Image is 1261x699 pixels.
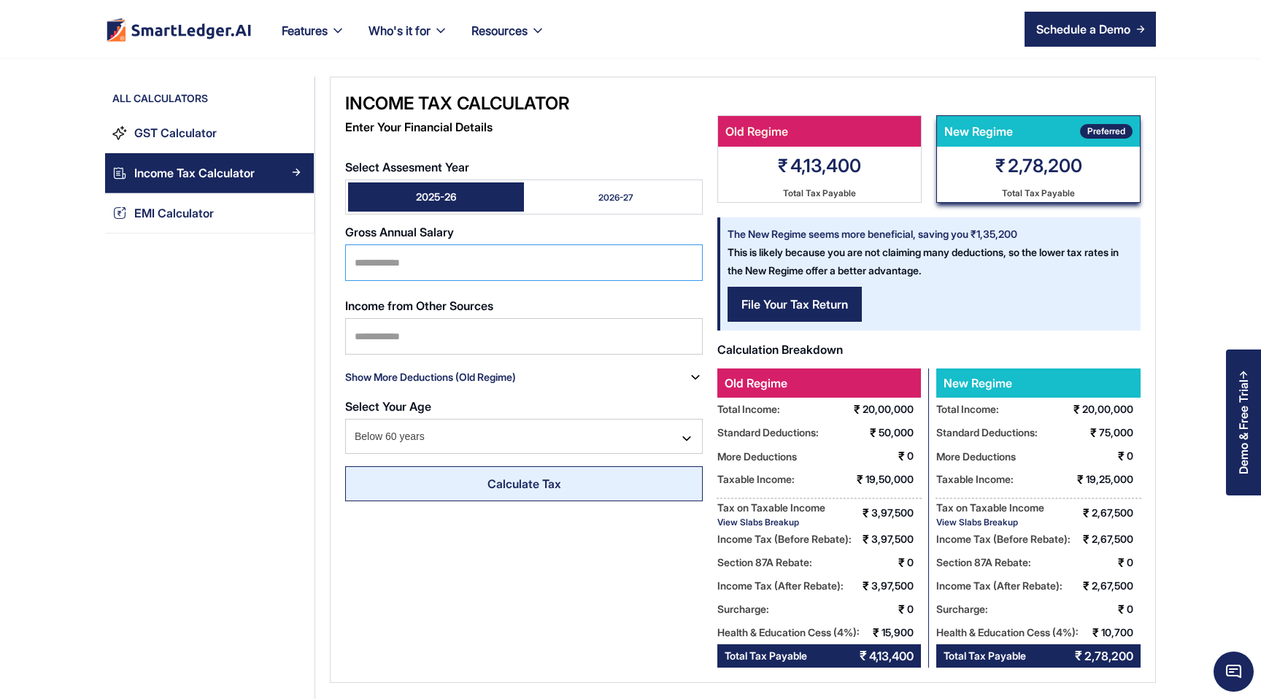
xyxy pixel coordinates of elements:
div: Total Tax Payable [944,644,1026,668]
div: ₹ [1118,444,1125,468]
div: Standard Deductions: [936,421,1038,444]
div: Section 87A Rebate: [936,551,1031,574]
div: New Regime [937,116,1080,147]
div: 2025-26 [416,190,457,204]
a: File Your Tax Return [728,287,862,322]
div: Surcharge: [936,598,988,621]
div: Section 87A Rebate: [717,551,812,574]
div: Income Tax (After Rebate): [936,574,1063,598]
div: Who's it for [357,20,460,58]
img: Arrow Right Blue [292,208,301,217]
div: 3,97,500 [871,501,921,525]
img: mingcute_down-line [688,370,703,385]
div: 15,900 [882,621,921,644]
div: 19,25,000 [1086,468,1141,491]
div: 0 [1127,551,1141,574]
div: 2,78,200 [1008,153,1082,178]
form: Email Form [345,153,703,510]
div: EMI Calculator [134,204,214,223]
div: ₹ [863,574,869,598]
div: 3,97,500 [871,574,921,598]
div: Resources [471,20,528,41]
span: Chat Widget [1214,652,1254,692]
div: ₹ [854,398,860,421]
div: 0 [1127,444,1141,468]
div: ₹ [870,421,876,444]
div: ₹ [860,644,867,668]
div: Schedule a Demo [1036,20,1130,38]
div: ₹ [1077,468,1084,491]
div: Old Regime [717,368,921,398]
a: Schedule a Demo [1025,12,1156,47]
div: Total Income: [717,398,780,421]
div: New Regime [936,368,1038,398]
div: Features [270,20,357,58]
div: Income Tax (Before Rebate): [936,528,1071,551]
img: Arrow Right Blue [292,128,301,136]
div: ₹ [898,598,905,621]
a: home [105,18,252,42]
div: This is likely because you are not claiming many deductions, so the lower tax rates in the New Re... [720,217,1133,279]
div: Taxable Income: [717,468,795,491]
div: View Slabs Breakup [717,517,825,528]
div: Calculate Tax [487,475,561,493]
div: 50,000 [879,421,921,444]
div: 2,67,500 [1092,501,1141,525]
div: Income Tax Calculator [134,163,255,183]
div: Health & Education Cess (4%): [717,621,860,644]
div: ₹ [1083,501,1090,525]
div: 0 [907,598,921,621]
div: Income Tax (Before Rebate): [717,528,852,551]
img: footer logo [105,18,252,42]
div: 2026-27 [598,191,633,204]
div: Who's it for [369,20,431,41]
div: ₹ [857,468,863,491]
div: 0 [907,444,921,468]
div: Below 60 years [345,419,703,454]
strong: Gross Annual Salary [345,225,454,239]
div: 2,67,500 [1092,528,1141,551]
div: 0 [907,551,921,574]
div: GST Calculator [134,123,217,143]
div: 4,13,400 [790,153,861,178]
div: Show More Deductions (Old Regime) [345,366,516,389]
img: Arrow Right Blue [292,168,301,177]
div: More Deductions [936,447,1016,466]
div: All Calculators [105,91,314,113]
div: Income Tax (After Rebate): [717,574,844,598]
div: 3,97,500 [871,528,921,551]
img: arrow right icon [1136,25,1145,34]
a: GST CalculatorArrow Right Blue [105,113,314,153]
div: ₹ [1092,621,1099,644]
div: 75,000 [1099,421,1141,444]
div: ₹ [873,621,879,644]
div: Total Income: [936,398,999,421]
strong: Select Your Age [345,399,431,414]
div: Income Tax Calculator [345,92,703,115]
a: Income Tax CalculatorArrow Right Blue [105,153,314,193]
div: ₹ [863,501,869,525]
img: mingcute_down-line [679,431,694,446]
div: Resources [460,20,557,58]
span: Upgrade [6,18,43,28]
div: Features [282,20,328,41]
div: Enter Your Financial Details [345,115,703,139]
div: 2,67,500 [1092,574,1141,598]
div: Total Tax Payable [725,644,807,668]
div: Calculation Breakdown [717,338,1141,361]
div: Demo & Free Trial [1237,379,1250,474]
div: Standard Deductions: [717,421,819,444]
div: Tax on Taxable Income [936,498,1044,517]
label: Select Assesment Year [345,161,703,174]
strong: The New Regime seems more beneficial, saving you ₹1,35,200 [728,228,1017,240]
div: Taxable Income: [936,468,1014,491]
div: Health & Education Cess (4%): [936,621,1079,644]
div: 4,13,400 [869,644,914,668]
div: 0 [1127,598,1141,621]
div: Tax on Taxable Income [717,498,825,517]
div: ₹ [1083,528,1090,551]
div: Preferred [1087,124,1125,139]
div: More Deductions [717,447,797,466]
div: ₹ [1073,398,1080,421]
div: ₹ [898,551,905,574]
